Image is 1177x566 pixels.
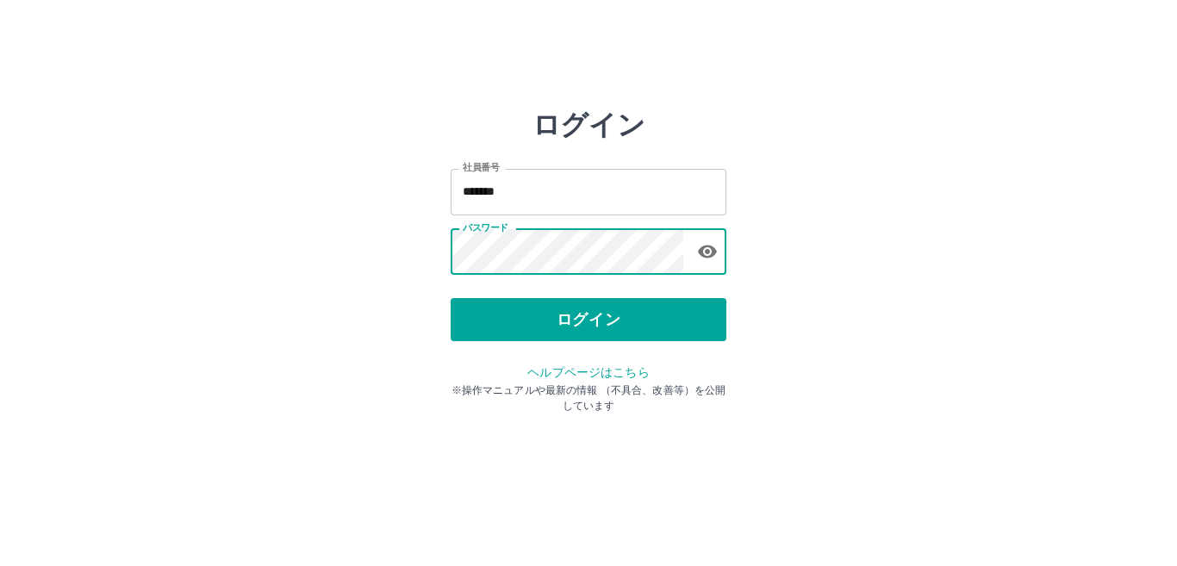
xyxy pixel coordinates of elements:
[451,383,726,414] p: ※操作マニュアルや最新の情報 （不具合、改善等）を公開しています
[532,109,645,141] h2: ログイン
[463,161,499,174] label: 社員番号
[451,298,726,341] button: ログイン
[463,221,508,234] label: パスワード
[527,365,649,379] a: ヘルプページはこちら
